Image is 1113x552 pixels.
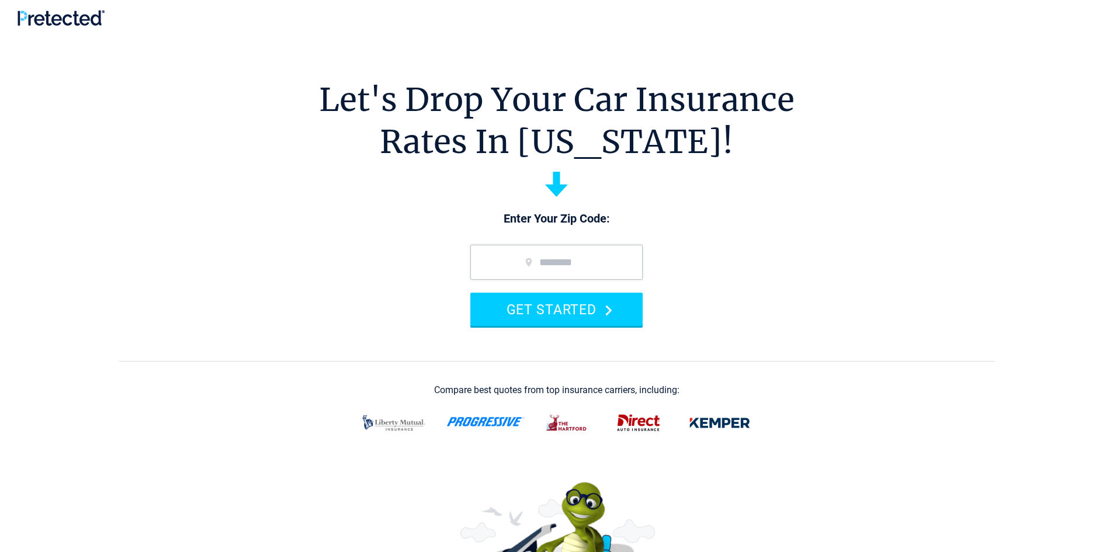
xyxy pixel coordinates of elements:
img: thehartford [539,408,596,438]
input: zip code [470,245,643,280]
img: direct [610,408,667,438]
img: kemper [681,408,758,438]
p: Enter Your Zip Code: [459,211,654,227]
div: Compare best quotes from top insurance carriers, including: [434,385,679,395]
img: progressive [446,417,525,426]
h1: Let's Drop Your Car Insurance Rates In [US_STATE]! [319,79,795,163]
button: GET STARTED [470,293,643,326]
img: Pretected Logo [18,10,105,26]
img: liberty [355,408,432,438]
